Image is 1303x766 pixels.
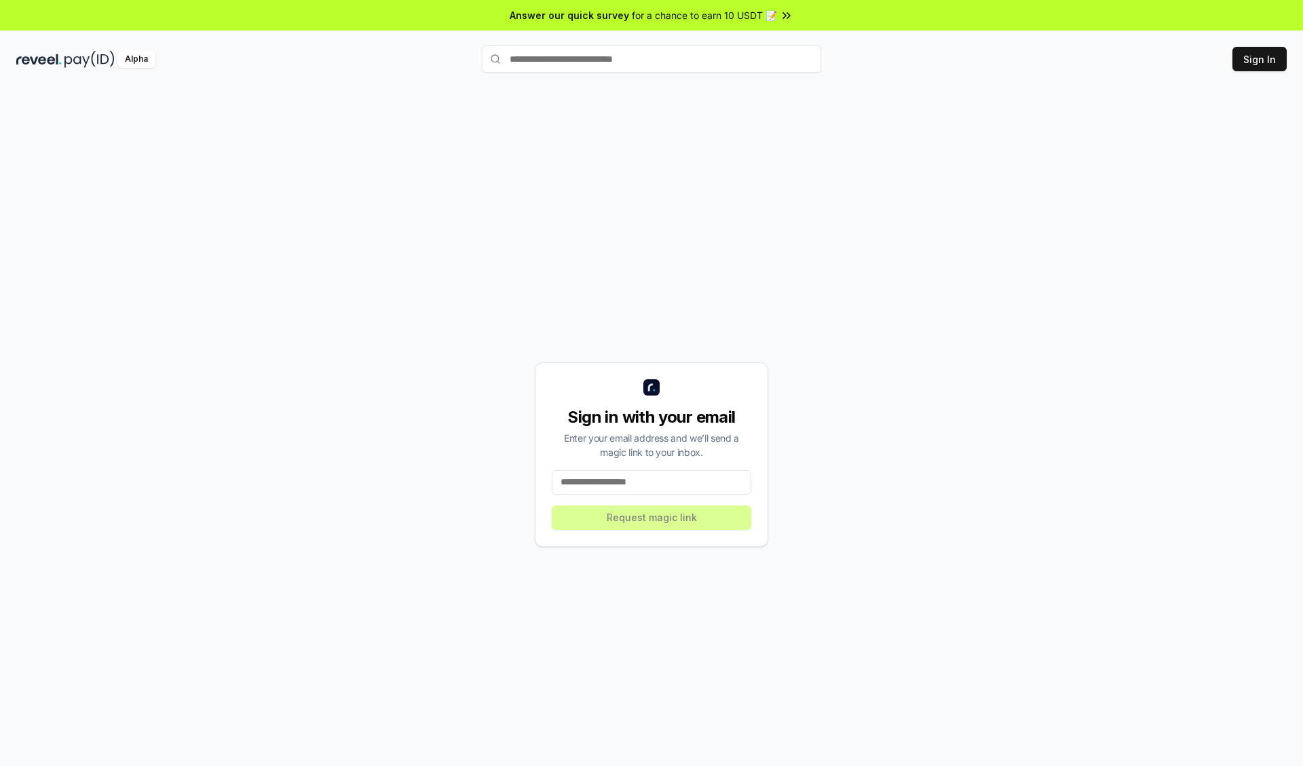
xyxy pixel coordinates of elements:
div: Alpha [117,51,155,68]
span: Answer our quick survey [510,8,629,22]
img: reveel_dark [16,51,62,68]
div: Sign in with your email [552,406,751,428]
div: Enter your email address and we’ll send a magic link to your inbox. [552,431,751,459]
span: for a chance to earn 10 USDT 📝 [632,8,777,22]
button: Sign In [1232,47,1287,71]
img: pay_id [64,51,115,68]
img: logo_small [643,379,660,396]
